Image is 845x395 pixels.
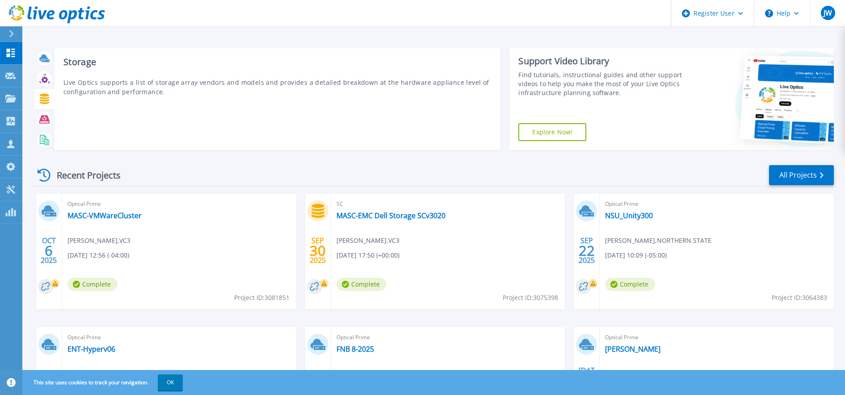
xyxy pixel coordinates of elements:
span: Optical Prime [605,199,828,209]
a: FNB 8-2025 [336,345,374,353]
span: [PERSON_NAME] , VC3 [67,236,130,245]
span: [PERSON_NAME] , NORTHERN STATE [605,236,711,245]
span: Project ID: 3075398 [503,293,558,303]
span: 30 [310,247,326,254]
div: SEP 2025 [578,234,595,267]
div: Recent Projects [34,164,133,186]
p: Live Optics supports a list of storage array vendors and models and provides a detailed breakdown... [63,78,492,96]
span: [PERSON_NAME] , FIRST NATIONAL BANK [336,369,456,379]
span: Complete [67,278,118,291]
span: SC [336,199,560,209]
span: 22 [579,247,595,254]
span: Optical Prime [605,333,828,342]
div: Find tutorials, instructional guides and other support videos to help you make the most of your L... [518,71,684,97]
a: All Projects [769,165,834,185]
span: Optical Prime [67,333,291,342]
span: Complete [336,278,387,291]
span: [DATE] 10:09 (-05:00) [605,250,667,260]
span: [PERSON_NAME] , VC3 [336,236,399,245]
a: Explore Now! [518,123,586,141]
span: Project ID: 3064383 [772,293,827,303]
span: [PERSON_NAME] , NEXUS TREATMENT CENTER [67,369,203,379]
a: [PERSON_NAME] [605,345,660,353]
span: Optical Prime [67,199,291,209]
span: [DATE] 17:50 (+00:00) [336,250,399,260]
span: [PERSON_NAME] , K2 Services LLC Sell In [605,369,723,379]
h3: Storage [63,57,492,67]
span: [DATE] 12:56 (-04:00) [67,250,129,260]
span: 6 [45,247,53,254]
div: OCT 2025 [40,234,57,267]
a: ENT-Hyperv06 [67,345,115,353]
span: This site uses cookies to track your navigation. [25,374,183,391]
div: Support Video Library [518,55,684,67]
span: JW [824,9,832,17]
span: Optical Prime [336,333,560,342]
a: NSU_Unity300 [605,211,653,220]
span: Complete [605,278,655,291]
button: OK [158,374,183,391]
a: MASC-VMWareCluster [67,211,142,220]
a: MASC-EMC Dell Storage SCv3020 [336,211,446,220]
span: Project ID: 3081851 [234,293,290,303]
div: SEP 2025 [309,234,326,267]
